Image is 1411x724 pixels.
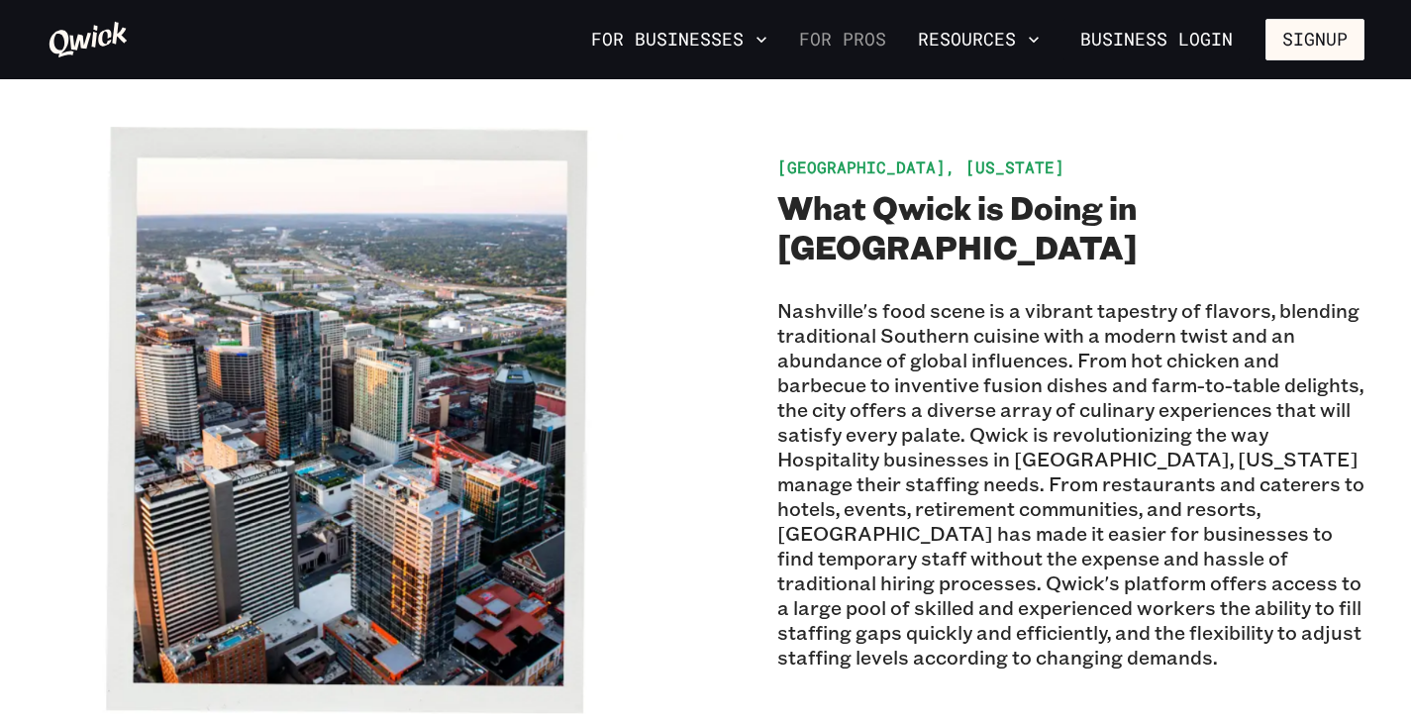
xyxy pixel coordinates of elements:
h2: What Qwick is Doing in [GEOGRAPHIC_DATA] [777,187,1364,266]
img: Nashville, Tennessee [48,127,635,714]
a: Business Login [1063,19,1250,60]
p: Nashville's food scene is a vibrant tapestry of flavors, blending traditional Southern cuisine wi... [777,298,1364,670]
button: Signup [1265,19,1364,60]
a: For Pros [791,23,894,56]
button: For Businesses [583,23,775,56]
button: Resources [910,23,1048,56]
span: [GEOGRAPHIC_DATA], [US_STATE] [777,156,1064,177]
